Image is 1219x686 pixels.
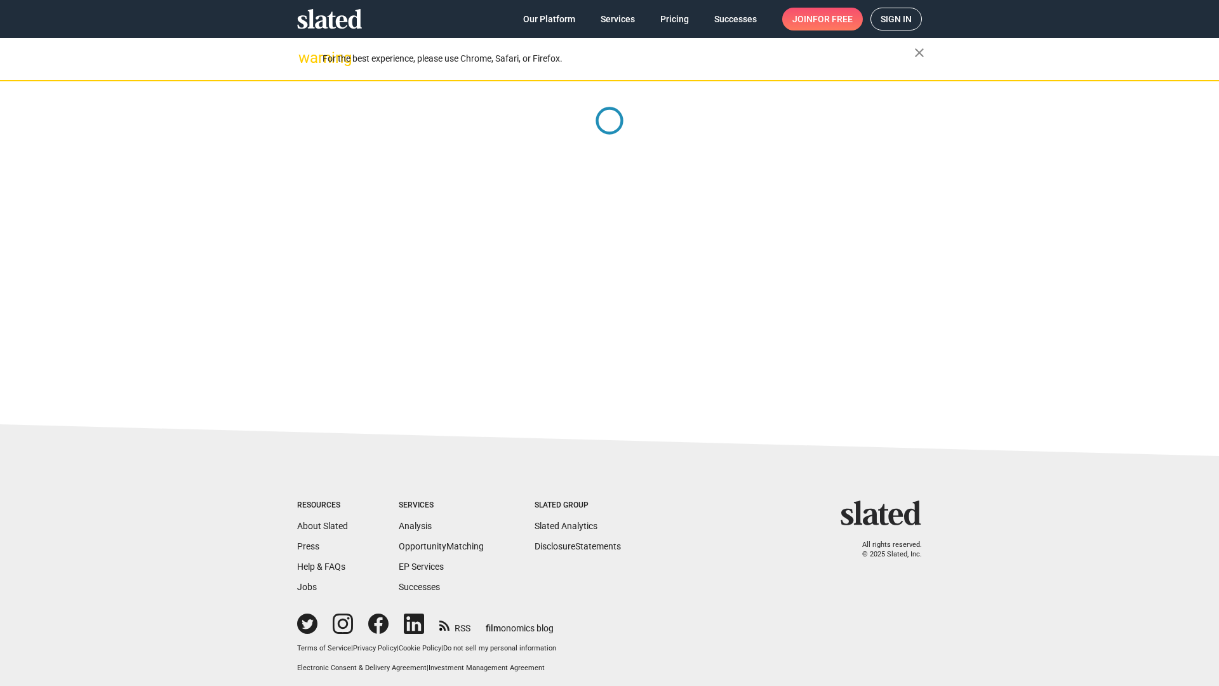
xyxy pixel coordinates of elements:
[912,45,927,60] mat-icon: close
[486,612,554,635] a: filmonomics blog
[297,541,319,551] a: Press
[297,521,348,531] a: About Slated
[399,582,440,592] a: Successes
[429,664,545,672] a: Investment Management Agreement
[297,664,427,672] a: Electronic Consent & Delivery Agreement
[513,8,585,30] a: Our Platform
[782,8,863,30] a: Joinfor free
[590,8,645,30] a: Services
[297,644,351,652] a: Terms of Service
[297,562,345,572] a: Help & FAQs
[813,8,853,30] span: for free
[714,8,757,30] span: Successes
[650,8,699,30] a: Pricing
[353,644,397,652] a: Privacy Policy
[535,501,621,511] div: Slated Group
[399,501,484,511] div: Services
[523,8,575,30] span: Our Platform
[535,541,621,551] a: DisclosureStatements
[399,562,444,572] a: EP Services
[399,541,484,551] a: OpportunityMatching
[297,501,348,511] div: Resources
[660,8,689,30] span: Pricing
[535,521,597,531] a: Slated Analytics
[399,521,432,531] a: Analysis
[792,8,853,30] span: Join
[439,615,470,635] a: RSS
[486,623,501,633] span: film
[870,8,922,30] a: Sign in
[323,50,914,67] div: For the best experience, please use Chrome, Safari, or Firefox.
[297,582,317,592] a: Jobs
[397,644,399,652] span: |
[443,644,556,654] button: Do not sell my personal information
[351,644,353,652] span: |
[441,644,443,652] span: |
[298,50,314,65] mat-icon: warning
[399,644,441,652] a: Cookie Policy
[704,8,767,30] a: Successes
[427,664,429,672] span: |
[601,8,635,30] span: Services
[849,541,922,559] p: All rights reserved. © 2025 Slated, Inc.
[881,8,912,30] span: Sign in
